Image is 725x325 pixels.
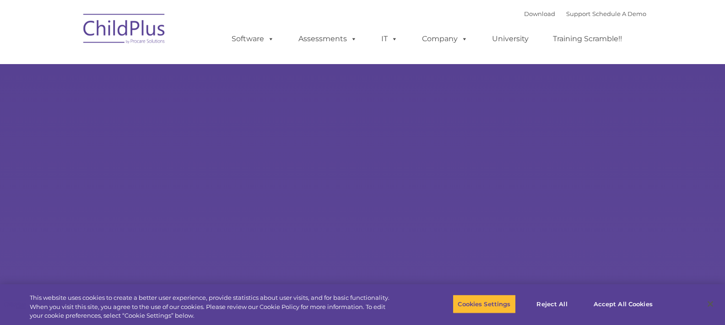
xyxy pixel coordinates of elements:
a: Training Scramble!! [544,30,631,48]
img: ChildPlus by Procare Solutions [79,7,170,53]
a: Assessments [289,30,366,48]
a: Download [524,10,555,17]
a: Software [222,30,283,48]
button: Cookies Settings [453,294,515,314]
div: This website uses cookies to create a better user experience, provide statistics about user visit... [30,293,399,320]
a: Company [413,30,477,48]
button: Close [700,294,720,314]
a: Schedule A Demo [592,10,646,17]
a: University [483,30,538,48]
button: Accept All Cookies [589,294,658,314]
font: | [524,10,646,17]
a: IT [372,30,407,48]
a: Support [566,10,590,17]
button: Reject All [524,294,581,314]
